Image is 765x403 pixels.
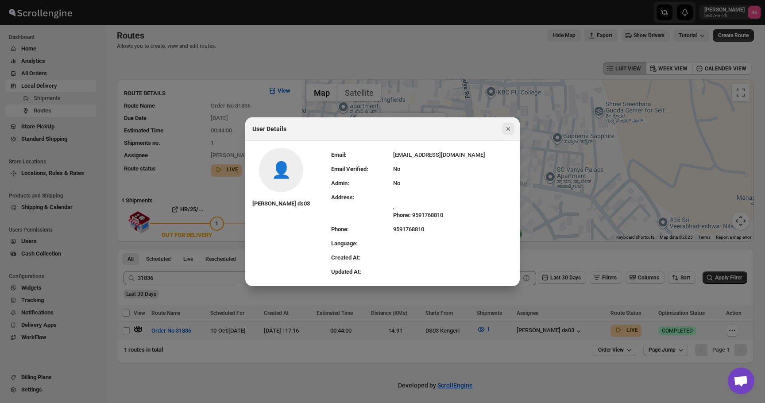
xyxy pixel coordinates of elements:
[331,148,393,162] td: Email:
[393,176,513,190] td: No
[393,211,513,220] div: 9591768810
[393,148,513,162] td: [EMAIL_ADDRESS][DOMAIN_NAME]
[331,236,393,251] td: Language:
[502,123,514,135] button: Close
[331,162,393,176] td: Email Verified:
[331,251,393,265] td: Created At:
[393,190,513,222] td: ,
[393,212,411,218] span: Phone:
[331,176,393,190] td: Admin:
[331,190,393,222] td: Address:
[252,124,286,133] h2: User Details
[393,222,513,236] td: 9591768810
[728,368,754,394] div: Open chat
[331,265,393,279] td: Updated At:
[393,162,513,176] td: No
[252,199,310,208] div: [PERSON_NAME] ds03
[271,166,291,174] span: No profile
[331,222,393,236] td: Phone:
